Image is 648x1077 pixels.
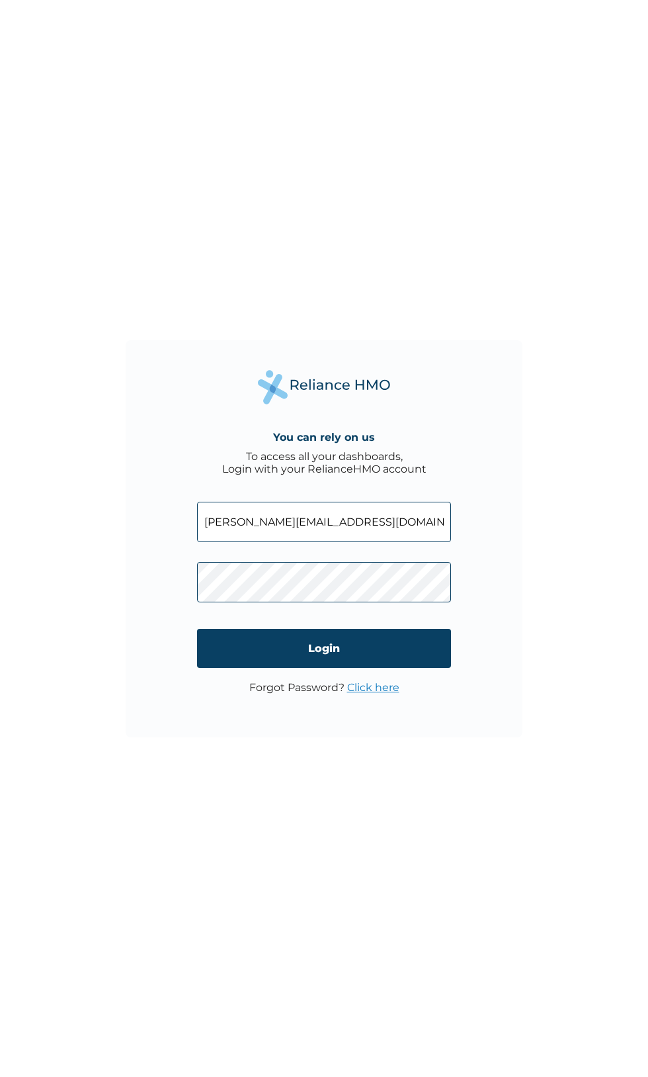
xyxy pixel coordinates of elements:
input: Email address or HMO ID [197,502,451,542]
div: To access all your dashboards, Login with your RelianceHMO account [222,450,426,475]
h4: You can rely on us [273,431,375,444]
p: Forgot Password? [249,681,399,694]
a: Click here [347,681,399,694]
img: Reliance Health's Logo [258,370,390,404]
input: Login [197,629,451,668]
